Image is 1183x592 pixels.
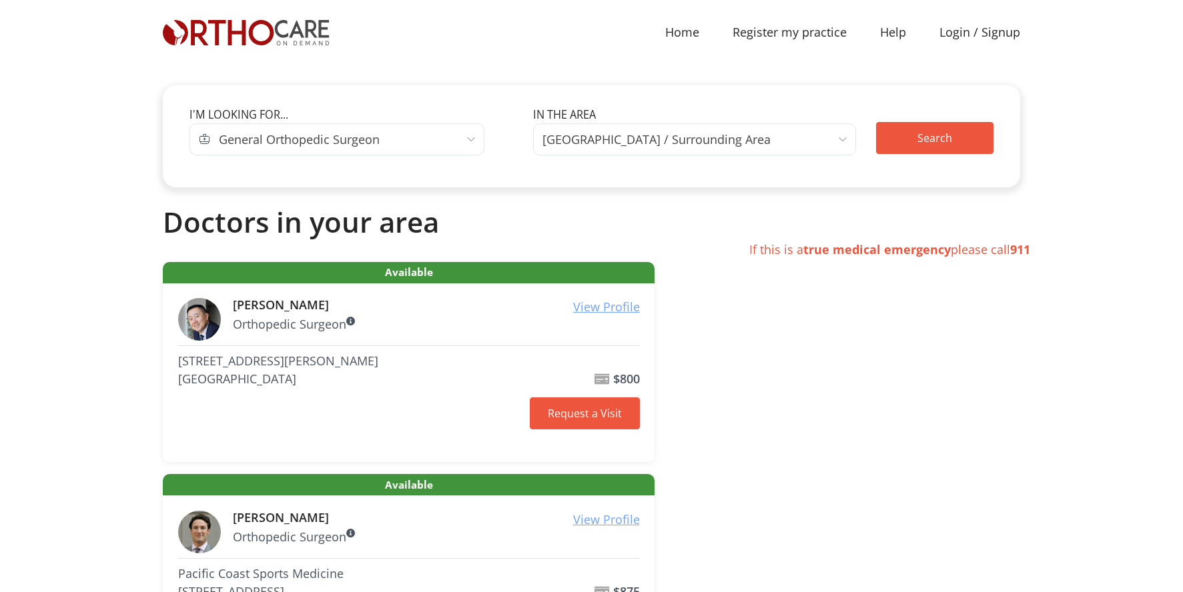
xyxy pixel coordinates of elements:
a: Home [649,17,716,47]
strong: true medical emergency [803,241,951,257]
b: $800 [613,371,640,387]
u: View Profile [573,511,640,527]
address: [STREET_ADDRESS][PERSON_NAME] [GEOGRAPHIC_DATA] [178,352,524,388]
img: Jonathan H. [178,511,221,553]
p: Orthopedic Surgeon [233,528,640,546]
a: View Profile [573,298,640,316]
label: In the area [533,107,596,123]
span: General Orthopedic Surgeon [210,123,485,155]
h6: [PERSON_NAME] [233,511,640,525]
span: Available [163,474,655,495]
span: General Orthopedic Surgeon [219,130,380,149]
span: Los Angeles / Surrounding Area [533,123,857,155]
a: View Profile [573,511,640,529]
p: Orthopedic Surgeon [233,315,640,333]
a: Request a Visit [530,397,640,429]
span: Available [163,262,655,283]
h6: [PERSON_NAME] [233,298,640,313]
button: Search [876,122,994,154]
u: View Profile [573,299,640,315]
a: Register my practice [716,17,863,47]
h2: Doctors in your area [163,205,1020,239]
strong: 911 [1010,241,1030,257]
label: I'm looking for... [189,107,288,123]
img: Robert H. [178,298,221,341]
span: Los Angeles / Surrounding Area [542,130,771,149]
a: Login / Signup [923,23,1037,41]
a: Help [863,17,923,47]
span: If this is a please call [749,241,1030,257]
